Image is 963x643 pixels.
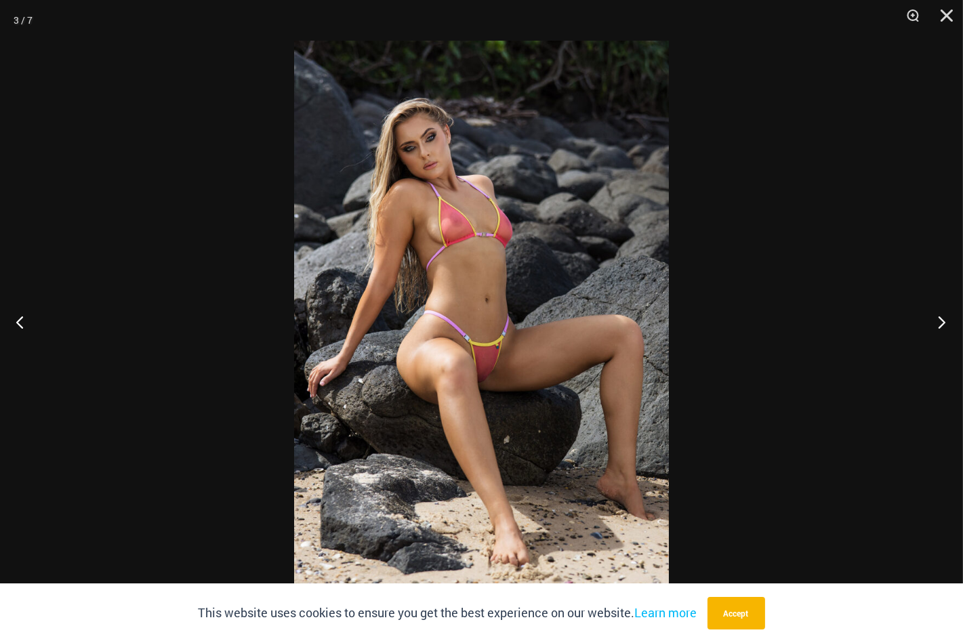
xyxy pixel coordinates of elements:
[294,41,669,602] img: Maya Sunkist Coral 309 Top 469 Bottom 05
[14,10,33,30] div: 3 / 7
[912,288,963,356] button: Next
[635,604,697,621] a: Learn more
[708,597,765,629] button: Accept
[199,603,697,623] p: This website uses cookies to ensure you get the best experience on our website.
